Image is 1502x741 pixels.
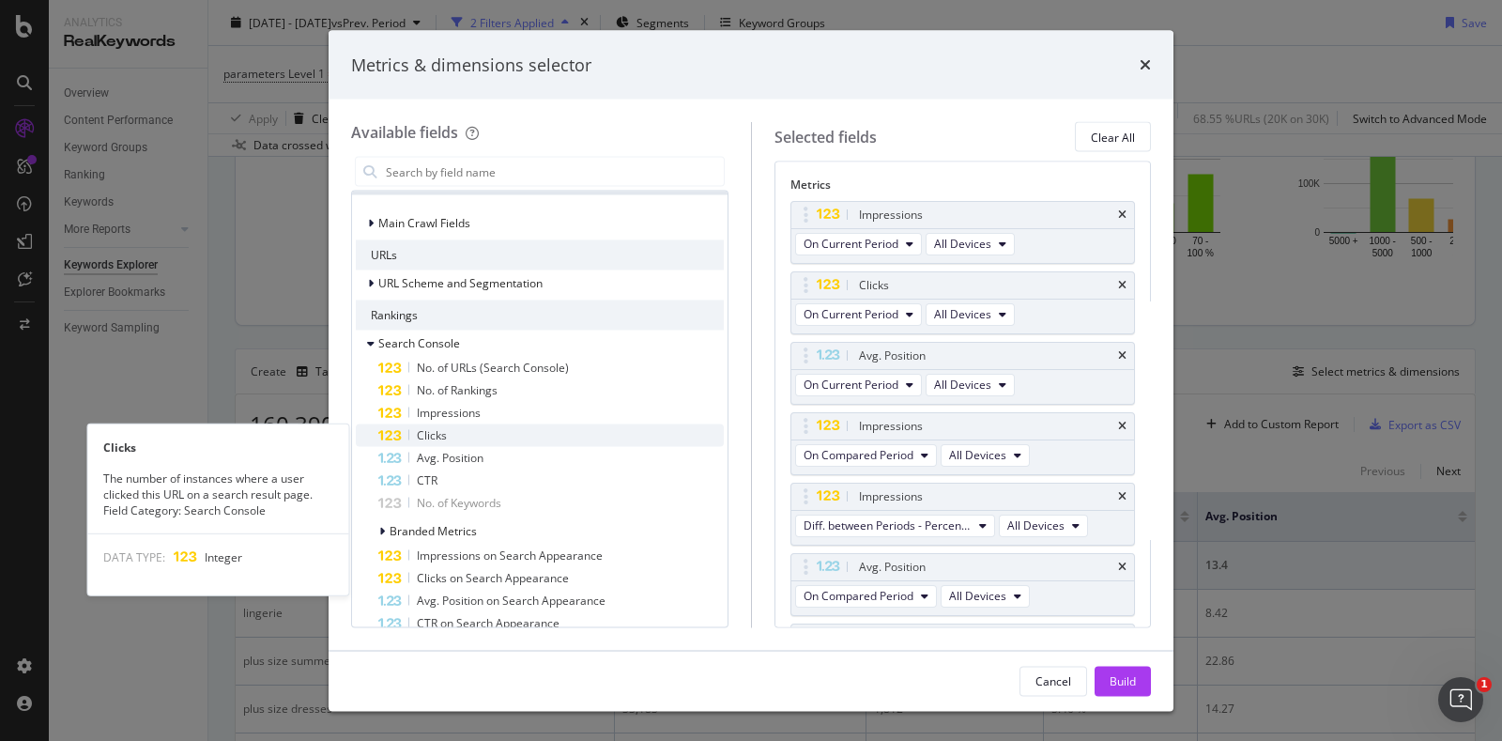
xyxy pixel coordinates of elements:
span: Impressions on Search Appearance [417,548,603,563]
span: All Devices [949,588,1006,604]
button: Clear All [1075,122,1151,152]
button: All Devices [941,443,1030,466]
button: All Devices [926,302,1015,325]
div: times [1118,279,1126,290]
span: All Devices [934,306,991,322]
div: times [1118,349,1126,361]
span: All Devices [934,377,991,393]
div: Impressions [859,416,923,435]
div: Build [1110,672,1136,688]
div: Metrics & dimensions selector [351,53,591,77]
div: Clicks [88,439,349,455]
iframe: Intercom live chat [1438,677,1483,722]
button: Diff. between Periods - Percentage [795,514,995,536]
div: Metrics [790,177,1136,200]
span: On Compared Period [804,588,913,604]
span: All Devices [949,447,1006,463]
input: Search by field name [384,158,724,186]
button: Cancel [1019,666,1087,696]
div: Avg. Position [859,346,926,364]
div: Impressions [859,486,923,505]
span: No. of Keywords [417,495,501,511]
div: ImpressionstimesOn Compared PeriodAll Devices [790,411,1136,474]
span: On Compared Period [804,447,913,463]
div: Selected fields [774,126,877,147]
div: URLs [356,240,724,270]
button: On Current Period [795,373,922,395]
span: No. of URLs (Search Console) [417,360,569,376]
button: All Devices [926,232,1015,255]
span: All Devices [1007,517,1065,533]
div: Avg. PositiontimesOn Compared PeriodAll Devices [790,552,1136,615]
span: URL Scheme and Segmentation [378,275,543,291]
div: Clear All [1091,129,1135,145]
span: No. of Rankings [417,382,498,398]
div: ClickstimesOn Current PeriodAll Devices [790,270,1136,333]
div: The number of instances where a user clicked this URL on a search result page. Field Category: Se... [88,470,349,517]
div: Cancel [1035,672,1071,688]
span: Branded Metrics [390,523,477,539]
div: times [1118,208,1126,220]
button: On Compared Period [795,584,937,607]
button: All Devices [999,514,1088,536]
span: Avg. Position on Search Appearance [417,593,605,609]
div: Clicks [859,275,889,294]
button: Build [1095,666,1151,696]
button: All Devices [926,373,1015,395]
span: CTR on Search Appearance [417,615,559,631]
span: Clicks on Search Appearance [417,570,569,586]
span: On Current Period [804,306,898,322]
div: Rankings [356,301,724,331]
span: On Current Period [804,377,898,393]
span: All Devices [934,236,991,252]
span: Main Crawl Fields [378,215,470,231]
div: Avg. PositiontimesOn Current PeriodAll Devices [790,341,1136,404]
span: Clicks [417,427,447,443]
div: Avg. Positiontimes [790,623,1136,686]
div: times [1140,53,1151,77]
button: On Current Period [795,232,922,255]
div: Avg. Position [859,557,926,576]
span: Diff. between Periods - Percentage [804,517,972,533]
button: On Current Period [795,302,922,325]
span: Search Console [378,335,460,351]
div: ImpressionstimesOn Current PeriodAll Devices [790,200,1136,263]
span: CTR [417,472,437,488]
div: Impressions [859,205,923,224]
span: On Current Period [804,236,898,252]
div: times [1118,420,1126,431]
span: Avg. Position [417,450,483,466]
button: All Devices [941,584,1030,607]
div: modal [329,30,1173,711]
div: times [1118,561,1126,572]
div: Available fields [351,122,458,143]
div: ImpressionstimesDiff. between Periods - PercentageAll Devices [790,482,1136,545]
button: On Compared Period [795,443,937,466]
div: times [1118,490,1126,502]
span: 1 [1477,677,1492,692]
span: Impressions [417,405,481,421]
